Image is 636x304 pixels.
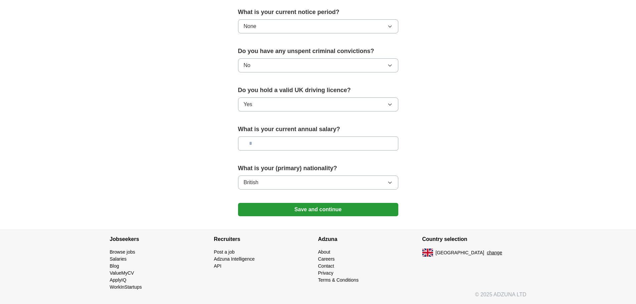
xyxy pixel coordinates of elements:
[238,86,398,95] label: Do you hold a valid UK driving licence?
[238,58,398,72] button: No
[422,230,526,249] h4: Country selection
[110,277,127,283] a: ApplyIQ
[214,249,235,255] a: Post a job
[110,249,135,255] a: Browse jobs
[238,47,398,56] label: Do you have any unspent criminal convictions?
[104,291,532,304] div: © 2025 ADZUNA LTD
[244,61,250,69] span: No
[214,256,255,262] a: Adzuna Intelligence
[244,179,258,187] span: British
[214,263,222,269] a: API
[244,100,252,108] span: Yes
[110,256,127,262] a: Salaries
[110,270,134,276] a: ValueMyCV
[318,263,334,269] a: Contact
[238,19,398,33] button: None
[318,270,334,276] a: Privacy
[110,263,119,269] a: Blog
[238,8,398,17] label: What is your current notice period?
[238,203,398,216] button: Save and continue
[244,22,256,30] span: None
[436,249,484,256] span: [GEOGRAPHIC_DATA]
[238,176,398,190] button: British
[238,125,398,134] label: What is your current annual salary?
[238,164,398,173] label: What is your (primary) nationality?
[318,256,335,262] a: Careers
[318,277,359,283] a: Terms & Conditions
[110,284,142,290] a: WorkInStartups
[487,249,502,256] button: change
[422,249,433,257] img: UK flag
[318,249,331,255] a: About
[238,97,398,111] button: Yes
